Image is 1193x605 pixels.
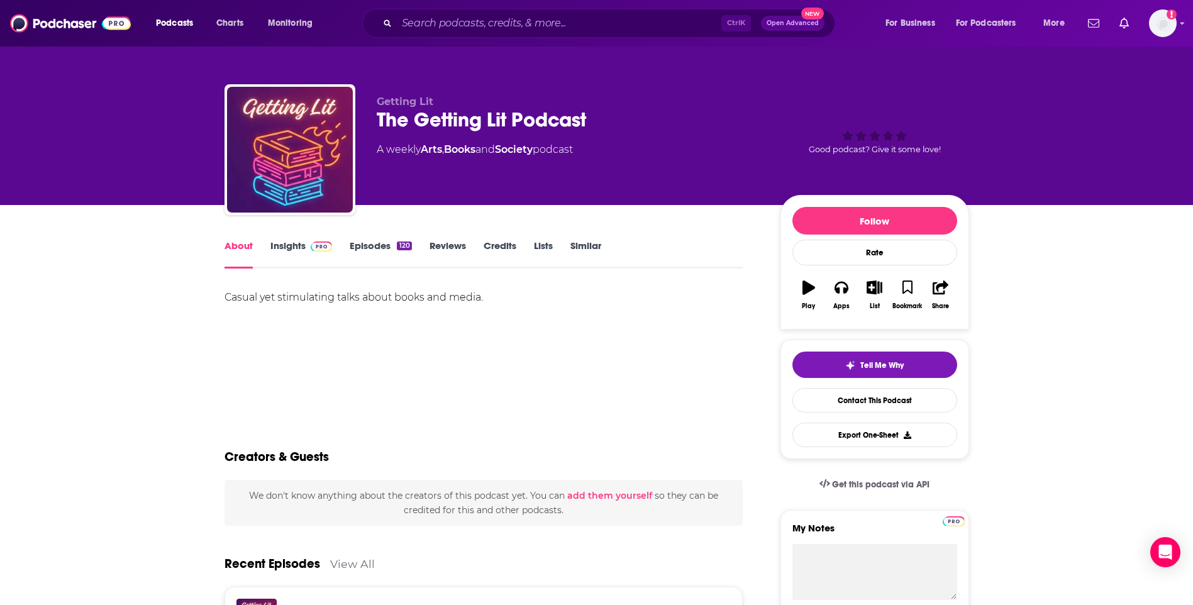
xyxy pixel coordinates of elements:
button: tell me why sparkleTell Me Why [792,352,957,378]
button: open menu [1035,13,1080,33]
span: Podcasts [156,14,193,32]
button: Follow [792,207,957,235]
div: Open Intercom Messenger [1150,537,1180,567]
button: Show profile menu [1149,9,1177,37]
svg: Add a profile image [1167,9,1177,19]
a: Show notifications dropdown [1083,13,1104,34]
a: Lists [534,240,553,269]
button: Open AdvancedNew [761,16,824,31]
button: Share [924,272,957,318]
div: Rate [792,240,957,265]
span: Tell Me Why [860,360,904,370]
span: Ctrl K [721,15,751,31]
div: Casual yet stimulating talks about books and media. [225,289,743,306]
a: Contact This Podcast [792,388,957,413]
a: Credits [484,240,516,269]
a: Get this podcast via API [809,469,940,500]
span: Getting Lit [377,96,433,108]
a: Books [444,143,475,155]
span: Monitoring [268,14,313,32]
div: Bookmark [892,302,922,310]
img: User Profile [1149,9,1177,37]
span: For Podcasters [956,14,1016,32]
label: My Notes [792,522,957,544]
img: The Getting Lit Podcast [227,87,353,213]
span: Charts [216,14,243,32]
div: Share [932,302,949,310]
button: Apps [825,272,858,318]
a: InsightsPodchaser Pro [270,240,333,269]
a: Recent Episodes [225,556,320,572]
span: We don't know anything about the creators of this podcast yet . You can so they can be credited f... [249,490,718,515]
span: New [801,8,824,19]
button: Play [792,272,825,318]
button: List [858,272,891,318]
div: A weekly podcast [377,142,573,157]
span: Logged in as SkyHorsePub35 [1149,9,1177,37]
button: open menu [948,13,1035,33]
a: Pro website [943,514,965,526]
button: open menu [877,13,951,33]
button: Bookmark [891,272,924,318]
img: Podchaser - Follow, Share and Rate Podcasts [10,11,131,35]
button: open menu [259,13,329,33]
a: Episodes120 [350,240,411,269]
a: Arts [421,143,442,155]
input: Search podcasts, credits, & more... [397,13,721,33]
h2: Creators & Guests [225,449,329,465]
span: Good podcast? Give it some love! [809,145,941,154]
span: Get this podcast via API [832,479,929,490]
div: Good podcast? Give it some love! [780,96,969,174]
button: open menu [147,13,209,33]
div: Play [802,302,815,310]
button: add them yourself [567,491,652,501]
button: Export One-Sheet [792,423,957,447]
span: More [1043,14,1065,32]
a: Show notifications dropdown [1114,13,1134,34]
a: Charts [208,13,251,33]
a: Society [495,143,533,155]
img: Podchaser Pro [311,241,333,252]
span: and [475,143,495,155]
div: 120 [397,241,411,250]
div: List [870,302,880,310]
img: Podchaser Pro [943,516,965,526]
a: Reviews [430,240,466,269]
div: Search podcasts, credits, & more... [374,9,847,38]
span: Open Advanced [767,20,819,26]
div: Apps [833,302,850,310]
a: About [225,240,253,269]
a: Similar [570,240,601,269]
span: For Business [885,14,935,32]
img: tell me why sparkle [845,360,855,370]
span: , [442,143,444,155]
a: View All [330,557,375,570]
